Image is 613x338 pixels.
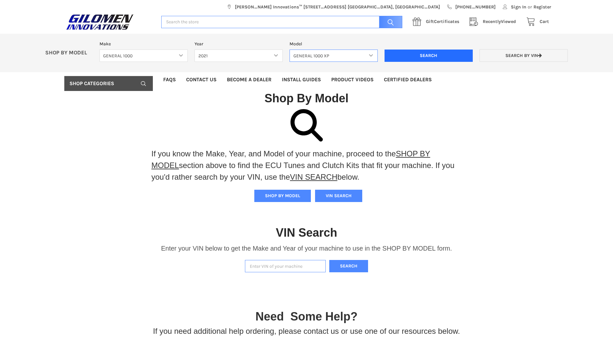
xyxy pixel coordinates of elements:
[64,76,153,91] a: Shop Categories
[480,49,568,62] a: Search by VIN
[315,190,362,202] button: VIN SEARCH
[483,19,516,24] span: Viewed
[64,14,154,30] a: GILOMEN INNOVATIONS
[195,40,283,47] label: Year
[511,4,526,10] span: Sign In
[409,18,466,26] a: GiftCertificates
[376,16,402,28] input: Search
[161,243,452,253] p: Enter your VIN below to get the Make and Year of your machine to use in the SHOP BY MODEL form.
[158,72,181,87] a: FAQs
[64,14,135,30] img: GILOMEN INNOVATIONS
[235,4,440,10] span: [PERSON_NAME] Innovations™ [STREET_ADDRESS] [GEOGRAPHIC_DATA], [GEOGRAPHIC_DATA]
[276,225,337,240] h1: VIN Search
[161,16,402,28] input: Search the store
[64,91,549,106] h1: Shop By Model
[255,308,357,325] p: Need Some Help?
[466,18,523,26] a: RecentlyViewed
[379,72,437,87] a: Certified Dealers
[290,173,337,181] a: VIN SEARCH
[222,72,277,87] a: Become a Dealer
[277,72,326,87] a: Install Guides
[455,4,496,10] span: [PHONE_NUMBER]
[426,19,459,24] span: Certificates
[152,149,430,170] a: SHOP BY MODEL
[245,260,326,273] input: Enter VIN of your machine
[540,19,549,24] span: Cart
[42,50,96,56] p: SHOP BY MODEL
[523,18,549,26] a: Cart
[152,148,462,183] p: If you know the Make, Year, and Model of your machine, proceed to the section above to find the E...
[100,40,188,47] label: Make
[254,190,311,202] button: SHOP BY MODEL
[181,72,222,87] a: Contact Us
[329,260,368,273] button: Search
[290,40,378,47] label: Model
[385,50,473,62] input: Search
[326,72,379,87] a: Product Videos
[483,19,501,24] span: Recently
[426,19,434,24] span: Gift
[153,325,460,337] p: If you need additional help ordering, please contact us or use one of our resources below.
